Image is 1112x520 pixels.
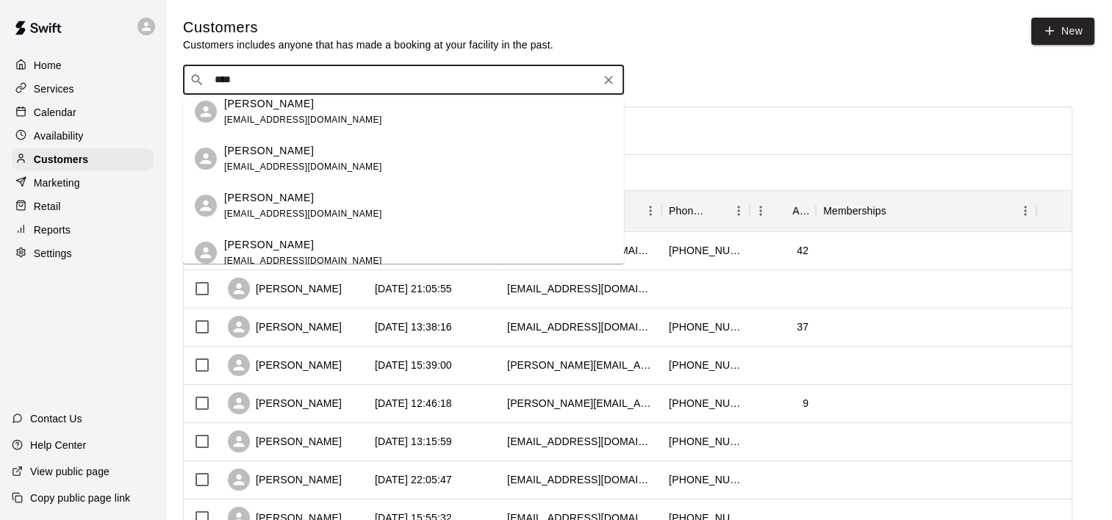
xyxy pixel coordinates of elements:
a: Marketing [12,172,154,194]
div: Matthew Hill [195,148,217,170]
p: [PERSON_NAME] [224,96,314,112]
p: Calendar [34,105,76,120]
button: Sort [886,201,907,221]
p: Customers includes anyone that has made a booking at your facility in the past. [183,37,553,52]
a: Settings [12,242,154,264]
div: [PERSON_NAME] [228,392,342,414]
button: Clear [598,70,619,90]
p: Reports [34,223,71,237]
div: seth@unlimitedreps.com [507,358,654,372]
button: Sort [707,201,728,221]
div: +19196912510 [669,396,742,411]
div: Search customers by name or email [183,65,624,95]
div: ryanlrullo@gmail.com [507,434,654,449]
div: Matt Lawson [195,101,217,123]
div: Memberships [816,190,1036,231]
div: 2025-08-11 12:46:18 [375,396,452,411]
div: [PERSON_NAME] [228,278,342,300]
div: Bonnie Matthews [195,242,217,264]
a: Availability [12,125,154,147]
div: Phone Number [669,190,707,231]
div: mkirchner@eagleonline.net [507,319,654,334]
button: Sort [772,201,792,221]
p: [PERSON_NAME] [224,143,314,159]
div: 37 [797,319,808,334]
div: 2025-08-08 13:15:59 [375,434,452,449]
div: +17048070337 [669,358,742,372]
div: 2025-08-12 13:38:16 [375,319,452,334]
div: 2025-08-12 21:05:55 [375,281,452,296]
div: +17049990743 [669,434,742,449]
div: [PERSON_NAME] [228,469,342,491]
div: +13363451484 [669,243,742,258]
h5: Customers [183,18,553,37]
div: 2025-08-03 22:05:47 [375,472,452,487]
span: [EMAIL_ADDRESS][DOMAIN_NAME] [224,256,382,266]
div: 9 [803,396,808,411]
span: [EMAIL_ADDRESS][DOMAIN_NAME] [224,209,382,219]
div: 2025-08-11 15:39:00 [375,358,452,372]
p: Settings [34,246,72,261]
div: sholloman@gmail.com [507,281,654,296]
div: Phone Number [661,190,750,231]
p: Help Center [30,438,86,452]
p: [PERSON_NAME] [224,190,314,206]
div: Age [750,190,816,231]
a: Reports [12,219,154,241]
button: Menu [728,200,750,222]
div: +19802391608 [669,472,742,487]
div: +17043011285 [669,319,742,334]
p: Retail [34,199,61,214]
div: [PERSON_NAME] [228,316,342,338]
button: Menu [750,200,772,222]
div: melissa.j.hurley@gmail.com [507,396,654,411]
a: Customers [12,148,154,170]
p: Customers [34,152,88,167]
div: [PERSON_NAME] [228,354,342,376]
div: 42 [797,243,808,258]
div: Memberships [823,190,886,231]
div: Email [500,190,661,231]
p: Marketing [34,176,80,190]
div: Age [792,190,808,231]
div: [PERSON_NAME] [228,430,342,452]
span: [EMAIL_ADDRESS][DOMAIN_NAME] [224,162,382,172]
a: Home [12,54,154,76]
a: Retail [12,195,154,217]
button: Menu [1014,200,1036,222]
p: Copy public page link [30,491,130,505]
a: Services [12,78,154,100]
p: Contact Us [30,411,82,426]
p: View public page [30,464,110,479]
span: [EMAIL_ADDRESS][DOMAIN_NAME] [224,115,382,125]
div: Matthew Benham [195,195,217,217]
a: New [1031,18,1094,45]
a: Calendar [12,101,154,123]
div: camolucky11@gmail.com [507,472,654,487]
p: [PERSON_NAME] [224,237,314,253]
button: Menu [639,200,661,222]
p: Services [34,82,74,96]
p: Home [34,58,62,73]
p: Availability [34,129,84,143]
